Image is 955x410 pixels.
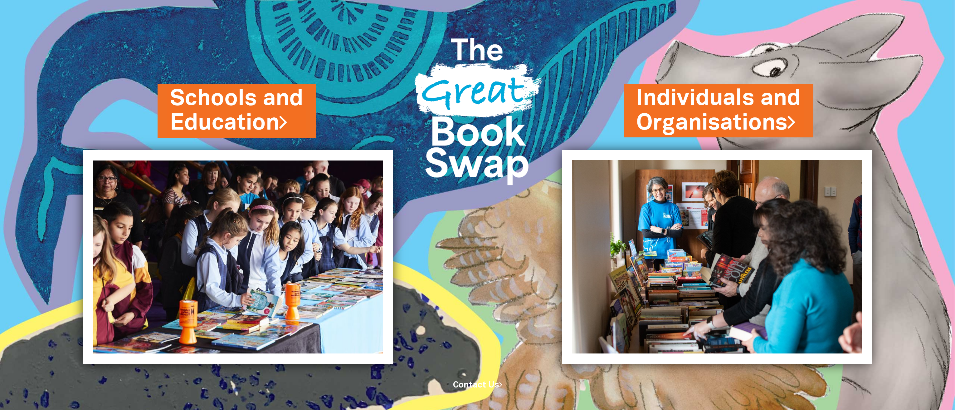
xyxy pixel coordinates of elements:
a: Schools andEducation [170,83,303,138]
img: Individuals and Organisations [562,150,872,364]
a: Contact Us [453,381,502,389]
img: Schools and Education [83,150,393,364]
a: Individuals andOrganisations [636,83,801,138]
img: Great Bookswap logo [402,7,552,206]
